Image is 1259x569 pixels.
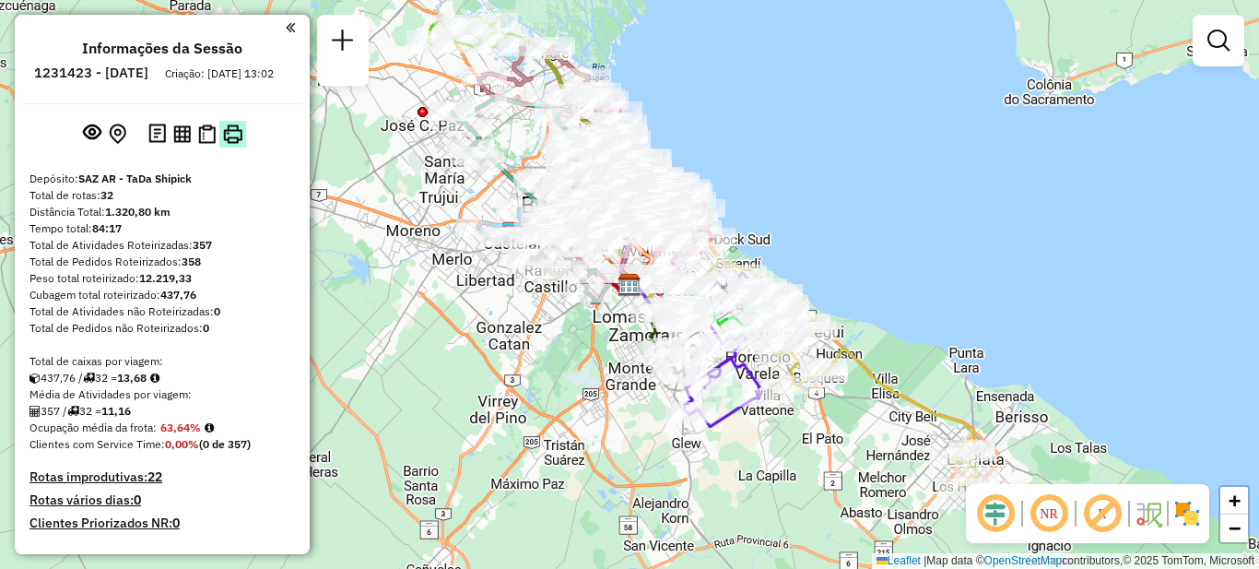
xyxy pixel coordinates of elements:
[286,17,295,38] a: Clique aqui para minimizar o painel
[67,406,79,417] i: Total de rotas
[134,492,141,508] strong: 0
[158,65,281,82] div: Criação: [DATE] 13:02
[1080,492,1124,536] span: Exibir rótulo
[29,386,295,403] div: Média de Atividades por viagem:
[117,371,147,385] strong: 13,68
[82,40,242,57] h4: Informações da Sessão
[29,403,295,420] div: 357 / 32 =
[29,187,295,204] div: Total de rotas:
[105,205,171,219] strong: 1.320,80 km
[100,188,113,202] strong: 32
[973,492,1018,536] span: Ocultar deslocamento
[618,273,641,297] img: SAZ AR - TaDa Shipick
[29,421,157,434] span: Ocupação média da frota:
[29,406,41,417] i: Total de Atividades
[29,437,165,451] span: Clientes com Service Time:
[1220,515,1248,542] a: Zoom out
[984,554,1063,567] a: OpenStreetMap
[1172,499,1202,528] img: Exibir/Ocultar setores
[170,121,194,146] button: Visualizar relatório de Roteirização
[29,492,295,508] h4: Rotas vários dias:
[219,121,246,148] button: Imprimir Rotas
[29,270,295,287] div: Peso total roteirizado:
[29,287,295,303] div: Cubagem total roteirizado:
[1229,516,1241,539] span: −
[165,437,199,451] strong: 0,00%
[92,221,122,235] strong: 84:17
[29,204,295,220] div: Distância Total:
[29,373,41,384] i: Cubagem total roteirizado
[29,171,295,187] div: Depósito:
[29,469,295,485] h4: Rotas improdutivas:
[29,370,295,386] div: 437,76 / 32 =
[29,353,295,370] div: Total de caixas por viagem:
[145,120,170,148] button: Logs desbloquear sessão
[1027,492,1071,536] span: Ocultar NR
[1134,499,1163,528] img: Fluxo de ruas
[924,554,926,567] span: |
[1220,487,1248,515] a: Zoom in
[199,437,251,451] strong: (0 de 357)
[214,304,220,318] strong: 0
[872,553,1259,569] div: Map data © contributors,© 2025 TomTom, Microsoft
[150,373,159,384] i: Meta Caixas/viagem: 1,00 Diferença: 12,68
[1200,22,1237,59] a: Exibir filtros
[29,220,295,237] div: Tempo total:
[105,120,130,148] button: Centralizar mapa no depósito ou ponto de apoio
[160,288,196,302] strong: 437,76
[194,121,219,148] button: Visualizar Romaneio
[182,255,201,268] strong: 358
[29,254,295,270] div: Total de Pedidos Roteirizados:
[83,373,95,384] i: Total de rotas
[205,422,214,433] em: Média calculada utilizando a maior ocupação (%Peso ou %Cubagem) de cada rota da sessão. Rotas cro...
[29,303,295,320] div: Total de Atividades não Roteirizadas:
[193,238,212,252] strong: 357
[324,22,361,64] a: Nova sessão e pesquisa
[147,468,162,485] strong: 22
[172,515,180,531] strong: 0
[101,404,131,418] strong: 11,16
[1229,489,1241,512] span: +
[877,554,921,567] a: Leaflet
[203,321,209,335] strong: 0
[78,172,192,185] strong: SAZ AR - TaDa Shipick
[29,516,295,531] h4: Clientes Priorizados NR:
[29,237,295,254] div: Total de Atividades Roteirizadas:
[79,119,105,148] button: Exibir sessão original
[34,65,148,81] h6: 1231423 - [DATE]
[29,320,295,337] div: Total de Pedidos não Roteirizados:
[160,421,201,434] strong: 63,64%
[139,271,192,285] strong: 12.219,33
